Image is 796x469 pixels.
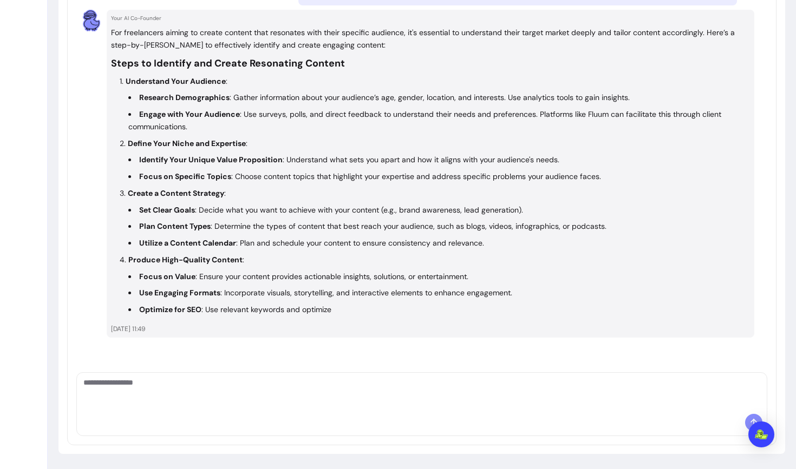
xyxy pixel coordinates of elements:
p: : [128,255,244,265]
strong: Engage with Your Audience [139,109,240,119]
strong: Focus on Value [139,272,195,281]
strong: Create a Content Strategy [128,188,224,198]
li: : Choose content topics that highlight your expertise and address specific problems your audience... [128,170,750,183]
textarea: Ask me anything... [83,377,760,409]
strong: Define Your Niche and Expertise [128,138,246,148]
img: AI Co-Founder avatar [81,10,102,31]
li: : Decide what you want to achieve with your content (e.g., brand awareness, lead generation). [128,204,750,216]
strong: Produce High-Quality Content [128,255,243,265]
h3: Steps to Identify and Create Resonating Content [111,56,750,71]
strong: Research Demographics [139,93,230,102]
li: : Use surveys, polls, and direct feedback to understand their needs and preferences. Platforms li... [128,108,750,133]
p: For freelancers aiming to create content that resonates with their specific audience, it's essent... [111,27,750,51]
strong: Utilize a Content Calendar [139,238,236,248]
li: : Incorporate visuals, storytelling, and interactive elements to enhance engagement. [128,287,750,299]
strong: Identify Your Unique Value Proposition [139,155,283,164]
li: : Understand what sets you apart and how it aligns with your audience's needs. [128,154,750,166]
strong: Plan Content Types [139,221,211,231]
div: Open Intercom Messenger [748,421,774,447]
li: : Ensure your content provides actionable insights, solutions, or entertainment. [128,270,750,283]
strong: Set Clear Goals [139,205,195,215]
strong: Use Engaging Formats [139,288,220,298]
p: Your AI Co-Founder [111,14,750,22]
li: : Use relevant keywords and optimize [128,303,750,316]
li: : Determine the types of content that best reach your audience, such as blogs, videos, infographi... [128,220,750,233]
li: : Plan and schedule your content to ensure consistency and relevance. [128,237,750,249]
li: : Gather information about your audience’s age, gender, location, and interests. Use analytics to... [128,91,750,104]
strong: Focus on Specific Topics [139,171,231,181]
p: : [128,188,226,198]
strong: Understand Your Audience [126,76,226,86]
p: [DATE] 11:49 [111,325,750,333]
p: : [128,138,247,148]
p: : [126,76,227,86]
strong: Optimize for SEO [139,305,201,314]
